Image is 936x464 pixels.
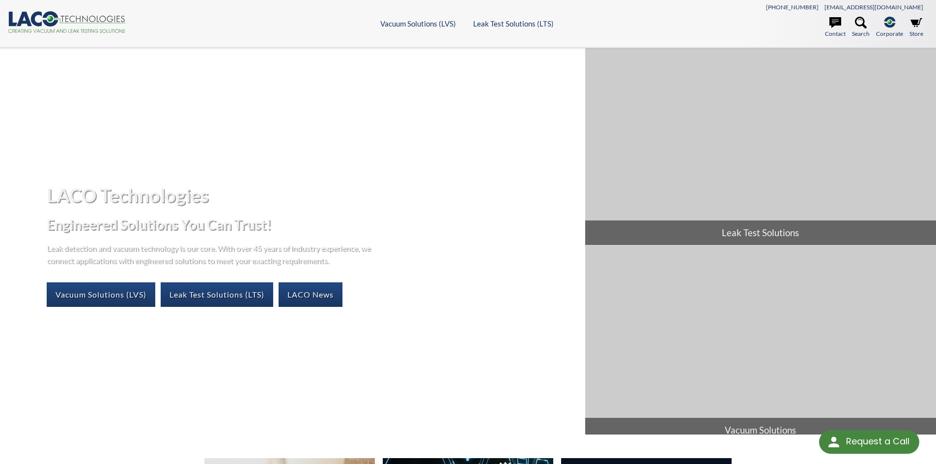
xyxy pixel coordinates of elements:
[876,29,903,38] span: Corporate
[47,183,577,207] h1: LACO Technologies
[846,430,909,453] div: Request a Call
[47,282,155,307] a: Vacuum Solutions (LVS)
[161,282,273,307] a: Leak Test Solutions (LTS)
[825,17,846,38] a: Contact
[473,19,554,28] a: Leak Test Solutions (LTS)
[47,216,577,234] h2: Engineered Solutions You Can Trust!
[585,418,936,442] span: Vacuum Solutions
[585,220,936,245] span: Leak Test Solutions
[47,242,376,267] p: Leak detection and vacuum technology is our core. With over 45 years of industry experience, we c...
[585,48,936,245] a: Leak Test Solutions
[852,17,870,38] a: Search
[819,430,919,454] div: Request a Call
[766,3,819,11] a: [PHONE_NUMBER]
[380,19,456,28] a: Vacuum Solutions (LVS)
[826,434,842,450] img: round button
[279,282,342,307] a: LACO News
[585,246,936,442] a: Vacuum Solutions
[824,3,923,11] a: [EMAIL_ADDRESS][DOMAIN_NAME]
[909,17,923,38] a: Store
